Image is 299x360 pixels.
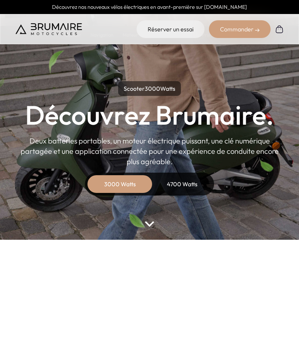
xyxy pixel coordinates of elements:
[16,23,82,35] img: Brumaire Motocycles
[145,85,160,92] span: 3000
[90,175,149,193] div: 3000 Watts
[25,102,274,128] h1: Découvrez Brumaire.
[209,20,271,38] div: Commander
[137,20,205,38] a: Réserver un essai
[275,25,284,34] img: Panier
[20,136,279,167] p: Deux batteries portables, un moteur électrique puissant, une clé numérique partagée et une applic...
[118,81,181,96] p: Scooter Watts
[152,175,212,193] div: 4700 Watts
[255,28,260,32] img: right-arrow-2.png
[145,221,154,227] img: arrow-bottom.png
